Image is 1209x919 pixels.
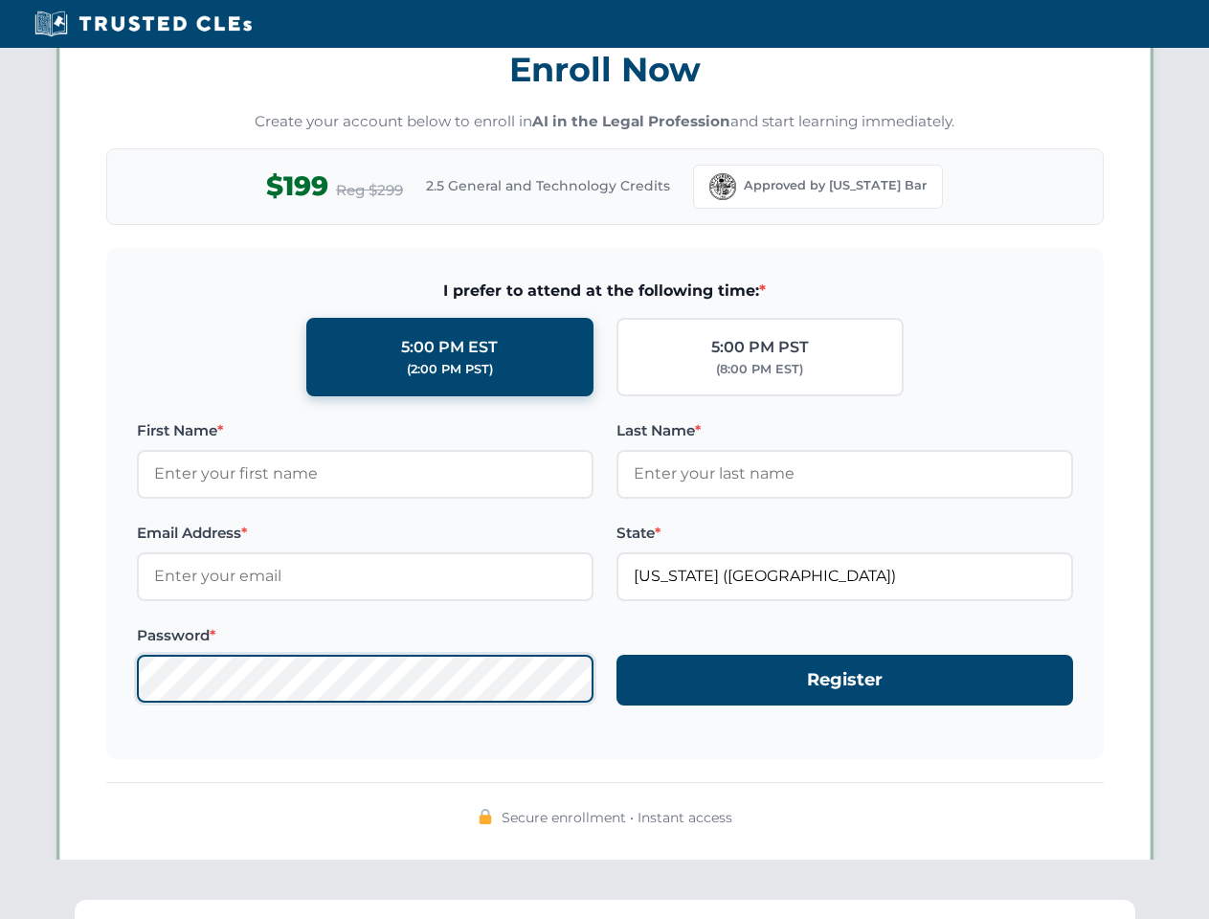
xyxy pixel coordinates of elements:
[616,552,1073,600] input: Florida (FL)
[616,522,1073,545] label: State
[137,552,593,600] input: Enter your email
[266,165,328,208] span: $199
[137,419,593,442] label: First Name
[407,360,493,379] div: (2:00 PM PST)
[401,335,498,360] div: 5:00 PM EST
[137,450,593,498] input: Enter your first name
[716,360,803,379] div: (8:00 PM EST)
[616,419,1073,442] label: Last Name
[616,450,1073,498] input: Enter your last name
[137,522,593,545] label: Email Address
[502,807,732,828] span: Secure enrollment • Instant access
[709,173,736,200] img: Florida Bar
[478,809,493,824] img: 🔒
[29,10,257,38] img: Trusted CLEs
[137,624,593,647] label: Password
[106,111,1104,133] p: Create your account below to enroll in and start learning immediately.
[616,655,1073,706] button: Register
[106,39,1104,100] h3: Enroll Now
[744,176,927,195] span: Approved by [US_STATE] Bar
[426,175,670,196] span: 2.5 General and Technology Credits
[532,112,730,130] strong: AI in the Legal Profession
[711,335,809,360] div: 5:00 PM PST
[137,279,1073,303] span: I prefer to attend at the following time:
[336,179,403,202] span: Reg $299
